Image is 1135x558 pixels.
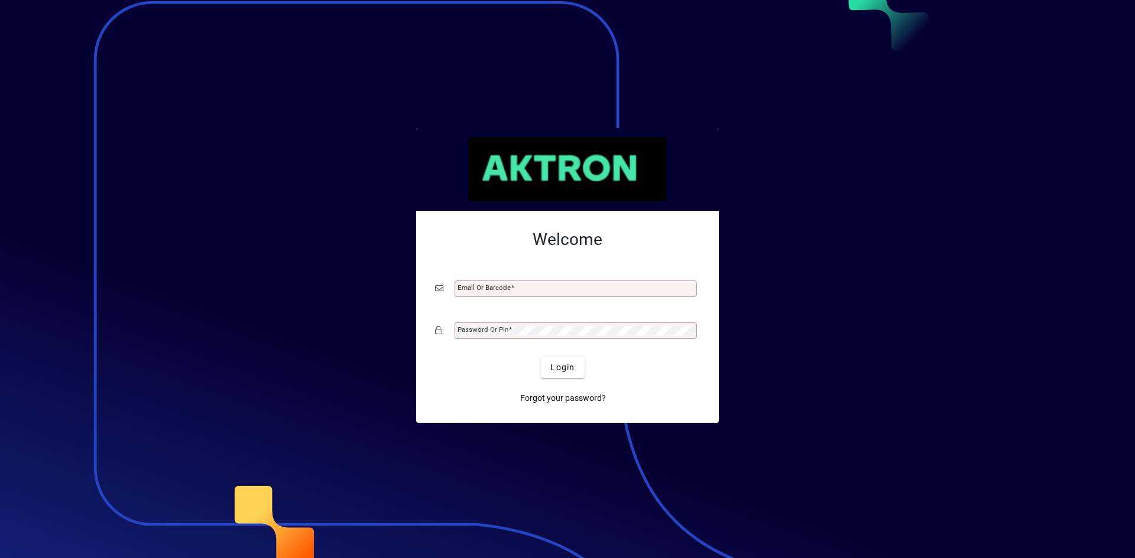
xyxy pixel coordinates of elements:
mat-label: Email or Barcode [458,283,511,292]
mat-label: Password or Pin [458,325,508,334]
span: Forgot your password? [520,392,606,404]
span: Login [550,361,575,374]
h2: Welcome [435,230,700,250]
button: Login [541,357,584,378]
a: Forgot your password? [515,387,611,409]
